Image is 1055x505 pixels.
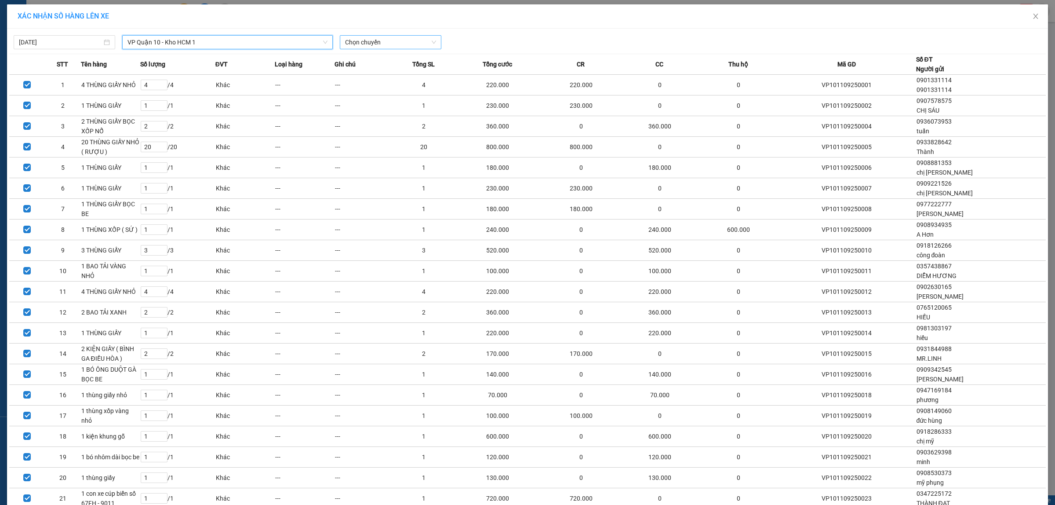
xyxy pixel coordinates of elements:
td: VP101109250010 [778,240,916,261]
span: hiếu [917,334,928,341]
td: / 2 [140,302,215,323]
td: VP101109250004 [778,116,916,137]
td: 180.000 [454,157,542,178]
div: Số ĐT Người gửi [916,55,944,74]
span: mỹ phụng [917,479,944,486]
td: 170.000 [454,344,542,364]
span: tuấn [917,128,929,135]
span: minh [917,458,930,465]
td: VP101109250007 [778,178,916,199]
td: / 1 [140,199,215,220]
td: 360.000 [620,302,699,323]
span: [PERSON_NAME] [917,376,964,383]
td: VP101109250012 [778,282,916,302]
span: [PERSON_NAME] [917,210,964,217]
td: 0 [699,178,778,199]
span: 0908149060 [917,407,952,414]
td: 1 [394,447,454,468]
span: close [1032,13,1039,20]
td: 1 [394,385,454,406]
span: DIỄM HƯƠNG [917,272,957,279]
td: Khác [215,199,275,220]
td: Khác [215,344,275,364]
td: 9 [45,240,80,261]
td: 2 [394,344,454,364]
td: / 1 [140,323,215,344]
td: 220.000 [620,282,699,302]
td: 0 [699,302,778,323]
span: phương [917,396,939,403]
td: 13 [45,323,80,344]
td: 1 [394,199,454,220]
td: Khác [215,364,275,385]
span: 0936073953 [917,118,952,125]
td: --- [335,95,394,116]
td: / 2 [140,116,215,137]
span: down [323,40,328,45]
td: Khác [215,95,275,116]
td: / 1 [140,426,215,447]
td: 4 [394,75,454,95]
td: / 1 [140,447,215,468]
td: 0 [542,468,620,488]
span: VP Quận 10 - Kho HCM 1 [127,36,327,49]
td: VP101109250022 [778,468,916,488]
td: / 3 [140,240,215,261]
td: --- [335,385,394,406]
td: / 1 [140,261,215,282]
span: 0902630165 [917,283,952,290]
td: 7 [45,199,80,220]
td: 1 [394,468,454,488]
td: --- [275,75,335,95]
td: 1 THÙNG GIẤY [81,323,141,344]
td: Khác [215,385,275,406]
span: Thành [917,148,934,155]
td: 4 THÙNG GIẤY NHỎ [81,282,141,302]
td: 600.000 [454,426,542,447]
td: 0 [699,344,778,364]
td: VP101109250001 [778,75,916,95]
td: 2 [394,302,454,323]
span: 0933828642 [917,139,952,146]
td: 220.000 [454,282,542,302]
span: 0357438867 [917,263,952,270]
span: CC [655,59,663,69]
td: 0 [699,364,778,385]
span: 0977222777 [917,201,952,208]
td: VP101109250021 [778,447,916,468]
td: 2 THÙNG GIẤY BỌC XỐP NỔ [81,116,141,137]
td: --- [275,137,335,157]
td: 0 [620,178,699,199]
button: Close [1023,4,1048,29]
td: --- [335,282,394,302]
td: 0 [542,220,620,240]
td: 5 [45,157,80,178]
td: 230.000 [542,178,620,199]
td: 10 [45,261,80,282]
td: VP101109250014 [778,323,916,344]
td: 1 [394,364,454,385]
td: --- [275,95,335,116]
td: Khác [215,137,275,157]
td: --- [335,447,394,468]
span: 0909221526 [917,180,952,187]
td: VP101109250002 [778,95,916,116]
td: 220.000 [542,75,620,95]
td: --- [275,220,335,240]
td: / 1 [140,178,215,199]
td: 0 [699,447,778,468]
td: --- [275,240,335,261]
td: 800.000 [454,137,542,157]
td: Khác [215,75,275,95]
td: 0 [699,199,778,220]
td: 0 [542,116,620,137]
td: --- [335,302,394,323]
td: 220.000 [454,323,542,344]
td: VP101109250009 [778,220,916,240]
td: 14 [45,344,80,364]
td: 0 [542,240,620,261]
td: 1 [394,220,454,240]
td: 0 [620,344,699,364]
td: 180.000 [542,199,620,220]
td: 17 [45,406,80,426]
